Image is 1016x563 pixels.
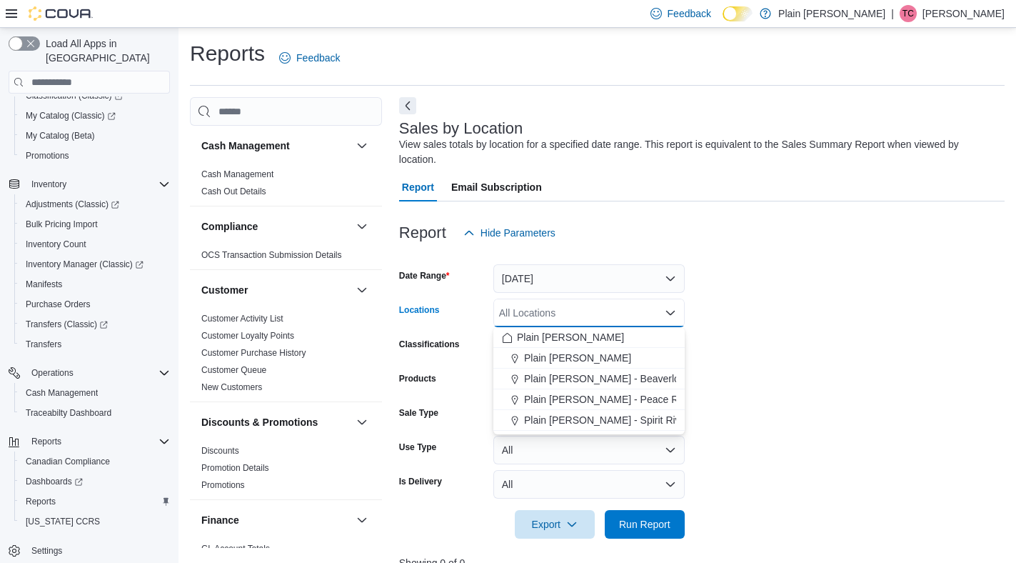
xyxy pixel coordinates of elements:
[20,404,117,422] a: Traceabilty Dashboard
[524,392,695,407] span: Plain [PERSON_NAME] - Peace River
[458,219,561,247] button: Hide Parameters
[399,270,450,281] label: Date Range
[201,544,270,554] a: GL Account Totals
[523,510,586,539] span: Export
[900,5,917,22] div: Tatum Carson
[20,276,68,293] a: Manifests
[14,334,176,354] button: Transfers
[399,224,446,241] h3: Report
[517,330,624,344] span: Plain [PERSON_NAME]
[14,472,176,492] a: Dashboards
[26,496,56,507] span: Reports
[20,236,170,253] span: Inventory Count
[399,407,438,419] label: Sale Type
[14,274,176,294] button: Manifests
[14,492,176,512] button: Reports
[20,493,61,510] a: Reports
[451,173,542,201] span: Email Subscription
[353,414,371,431] button: Discounts & Promotions
[26,364,170,382] span: Operations
[14,126,176,146] button: My Catalog (Beta)
[399,339,460,350] label: Classifications
[31,545,62,557] span: Settings
[14,146,176,166] button: Promotions
[201,513,239,527] h3: Finance
[31,179,66,190] span: Inventory
[3,174,176,194] button: Inventory
[201,446,239,456] a: Discounts
[3,363,176,383] button: Operations
[201,479,245,491] span: Promotions
[20,453,116,470] a: Canadian Compliance
[201,462,269,474] span: Promotion Details
[399,137,997,167] div: View sales totals by location for a specified date range. This report is equivalent to the Sales ...
[20,147,75,164] a: Promotions
[668,6,711,21] span: Feedback
[20,196,125,213] a: Adjustments (Classic)
[515,510,595,539] button: Export
[201,139,351,153] button: Cash Management
[399,442,436,453] label: Use Type
[26,110,116,121] span: My Catalog (Classic)
[20,384,104,402] a: Cash Management
[353,512,371,529] button: Finance
[20,493,170,510] span: Reports
[14,234,176,254] button: Inventory Count
[201,347,306,359] span: Customer Purchase History
[26,279,62,290] span: Manifests
[493,264,685,293] button: [DATE]
[26,176,72,193] button: Inventory
[402,173,434,201] span: Report
[296,51,340,65] span: Feedback
[201,331,294,341] a: Customer Loyalty Points
[493,369,685,389] button: Plain [PERSON_NAME] - Beaverlodge
[26,299,91,310] span: Purchase Orders
[201,480,245,490] a: Promotions
[493,436,685,464] button: All
[20,196,170,213] span: Adjustments (Classic)
[26,407,111,419] span: Traceabilty Dashboard
[20,147,170,164] span: Promotions
[190,442,382,499] div: Discounts & Promotions
[20,336,67,353] a: Transfers
[201,250,342,260] a: OCS Transaction Submission Details
[26,387,98,399] span: Cash Management
[201,382,262,392] a: New Customers
[26,476,83,487] span: Dashboards
[20,216,170,233] span: Bulk Pricing Import
[14,294,176,314] button: Purchase Orders
[14,106,176,126] a: My Catalog (Classic)
[26,516,100,527] span: [US_STATE] CCRS
[26,319,108,330] span: Transfers (Classic)
[31,367,74,379] span: Operations
[14,383,176,403] button: Cash Management
[201,415,318,429] h3: Discounts & Promotions
[14,512,176,532] button: [US_STATE] CCRS
[201,382,262,393] span: New Customers
[26,239,86,250] span: Inventory Count
[524,372,696,386] span: Plain [PERSON_NAME] - Beaverlodge
[201,513,351,527] button: Finance
[14,314,176,334] a: Transfers (Classic)
[26,542,170,559] span: Settings
[201,364,266,376] span: Customer Queue
[14,214,176,234] button: Bulk Pricing Import
[20,276,170,293] span: Manifests
[26,456,110,467] span: Canadian Compliance
[723,6,753,21] input: Dark Mode
[20,107,170,124] span: My Catalog (Classic)
[399,97,416,114] button: Next
[26,219,98,230] span: Bulk Pricing Import
[201,186,266,196] a: Cash Out Details
[20,256,149,273] a: Inventory Manager (Classic)
[20,216,104,233] a: Bulk Pricing Import
[26,364,79,382] button: Operations
[20,127,170,144] span: My Catalog (Beta)
[190,166,382,206] div: Cash Management
[493,348,685,369] button: Plain [PERSON_NAME]
[26,176,170,193] span: Inventory
[14,452,176,472] button: Canadian Compliance
[20,473,170,490] span: Dashboards
[201,139,290,153] h3: Cash Management
[31,436,61,447] span: Reports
